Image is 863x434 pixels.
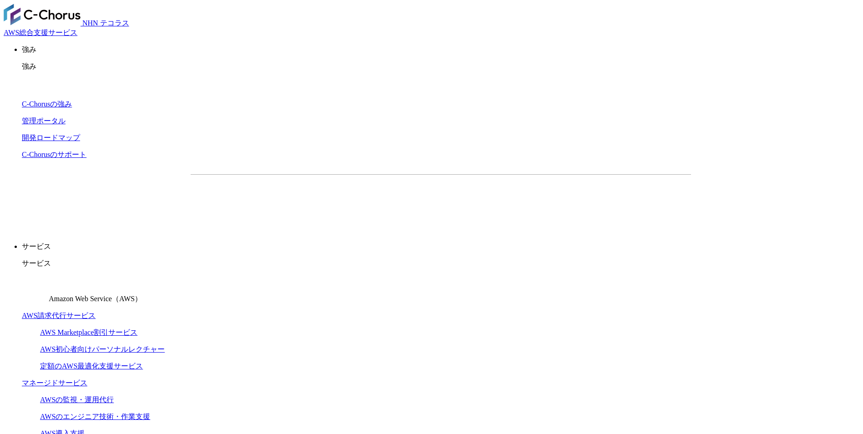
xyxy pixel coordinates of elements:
[22,276,47,301] img: Amazon Web Service（AWS）
[445,189,592,212] a: まずは相談する
[40,345,165,353] a: AWS初心者向けパーソナルレクチャー
[22,259,859,268] p: サービス
[22,117,66,125] a: 管理ポータル
[40,328,137,336] a: AWS Marketplace割引サービス
[22,242,859,252] p: サービス
[577,199,584,202] img: 矢印
[22,151,86,158] a: C-Chorusのサポート
[22,62,859,71] p: 強み
[22,134,80,141] a: 開発ロードマップ
[421,199,429,202] img: 矢印
[4,19,129,36] a: AWS総合支援サービス C-Chorus NHN テコラスAWS総合支援サービス
[4,4,81,25] img: AWS総合支援サービス C-Chorus
[22,312,96,319] a: AWS請求代行サービス
[22,45,859,55] p: 強み
[49,295,142,303] span: Amazon Web Service（AWS）
[290,189,436,212] a: 資料を請求する
[22,379,87,387] a: マネージドサービス
[40,396,114,404] a: AWSの監視・運用代行
[40,413,150,420] a: AWSのエンジニア技術・作業支援
[40,362,143,370] a: 定額のAWS最適化支援サービス
[22,100,72,108] a: C-Chorusの強み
